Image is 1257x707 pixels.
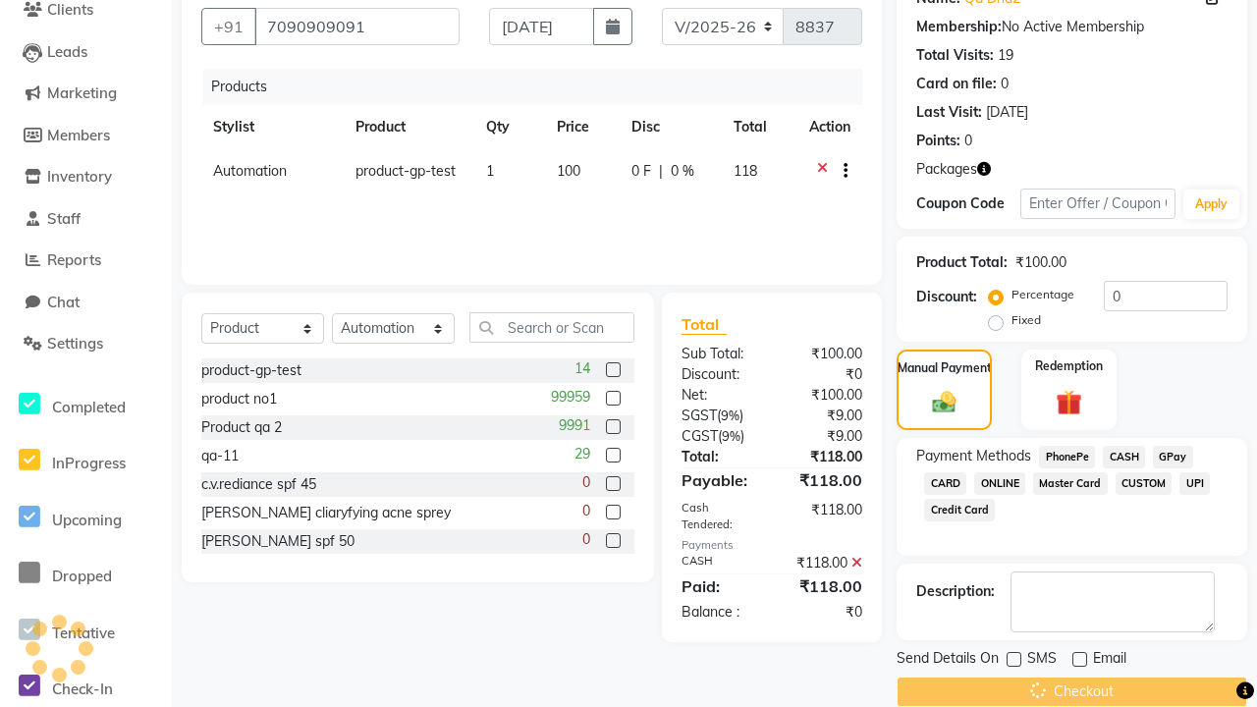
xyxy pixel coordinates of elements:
[1179,472,1210,495] span: UPI
[582,501,590,521] span: 0
[47,293,80,311] span: Chat
[682,427,718,445] span: CGST
[201,417,282,438] div: Product qa 2
[916,287,977,307] div: Discount:
[772,602,877,623] div: ₹0
[667,447,772,467] div: Total:
[916,193,1020,214] div: Coupon Code
[1048,387,1089,418] img: _gift.svg
[52,680,113,698] span: Check-In
[201,503,451,523] div: [PERSON_NAME] cliaryfying acne sprey
[667,500,772,533] div: Cash Tendered:
[974,472,1025,495] span: ONLINE
[916,252,1008,273] div: Product Total:
[5,292,167,314] a: Chat
[916,131,960,151] div: Points:
[47,126,110,144] span: Members
[201,474,316,495] div: c.v.rediance spf 45
[201,105,344,149] th: Stylist
[667,553,772,573] div: CASH
[772,500,877,533] div: ₹118.00
[925,389,963,416] img: _cash.svg
[1001,74,1009,94] div: 0
[551,387,590,408] span: 99959
[916,446,1031,466] span: Payment Methods
[52,454,126,472] span: InProgress
[1011,311,1041,329] label: Fixed
[1035,357,1103,375] label: Redemption
[721,408,739,423] span: 9%
[557,162,580,180] span: 100
[772,406,877,426] div: ₹9.00
[1027,648,1057,673] span: SMS
[5,333,167,355] a: Settings
[682,537,863,554] div: Payments
[344,105,473,149] th: Product
[1093,648,1126,673] span: Email
[631,161,651,182] span: 0 F
[559,415,590,436] span: 9991
[772,574,877,598] div: ₹118.00
[1033,472,1108,495] span: Master Card
[667,468,772,492] div: Payable:
[545,105,621,149] th: Price
[52,398,126,416] span: Completed
[772,364,877,385] div: ₹0
[5,82,167,105] a: Marketing
[201,8,256,45] button: +91
[474,105,545,149] th: Qty
[986,102,1028,123] div: [DATE]
[772,447,877,467] div: ₹118.00
[469,312,634,343] input: Search or Scan
[998,45,1013,66] div: 19
[486,162,494,180] span: 1
[916,581,995,602] div: Description:
[964,131,972,151] div: 0
[213,162,287,180] span: Automation
[667,406,772,426] div: ( )
[203,69,877,105] div: Products
[897,648,999,673] span: Send Details On
[47,209,81,228] span: Staff
[574,358,590,379] span: 14
[201,360,301,381] div: product-gp-test
[1011,286,1074,303] label: Percentage
[47,83,117,102] span: Marketing
[5,249,167,272] a: Reports
[5,125,167,147] a: Members
[47,167,112,186] span: Inventory
[667,344,772,364] div: Sub Total:
[201,531,355,552] div: [PERSON_NAME] spf 50
[52,567,112,585] span: Dropped
[734,162,757,180] span: 118
[254,8,460,45] input: Search by Name/Mobile/Email/Code
[1015,252,1066,273] div: ₹100.00
[582,472,590,493] span: 0
[667,602,772,623] div: Balance :
[916,45,994,66] div: Total Visits:
[667,385,772,406] div: Net:
[916,102,982,123] div: Last Visit:
[916,17,1002,37] div: Membership:
[916,17,1228,37] div: No Active Membership
[1153,446,1193,468] span: GPay
[772,344,877,364] div: ₹100.00
[574,444,590,464] span: 29
[667,574,772,598] div: Paid:
[582,529,590,550] span: 0
[916,159,977,180] span: Packages
[722,105,797,149] th: Total
[47,334,103,353] span: Settings
[355,162,456,180] span: product-gp-test
[52,511,122,529] span: Upcoming
[682,407,717,424] span: SGST
[1103,446,1145,468] span: CASH
[5,166,167,189] a: Inventory
[47,250,101,269] span: Reports
[671,161,694,182] span: 0 %
[722,428,740,444] span: 9%
[772,426,877,447] div: ₹9.00
[201,389,277,409] div: product no1
[1183,190,1239,219] button: Apply
[797,105,862,149] th: Action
